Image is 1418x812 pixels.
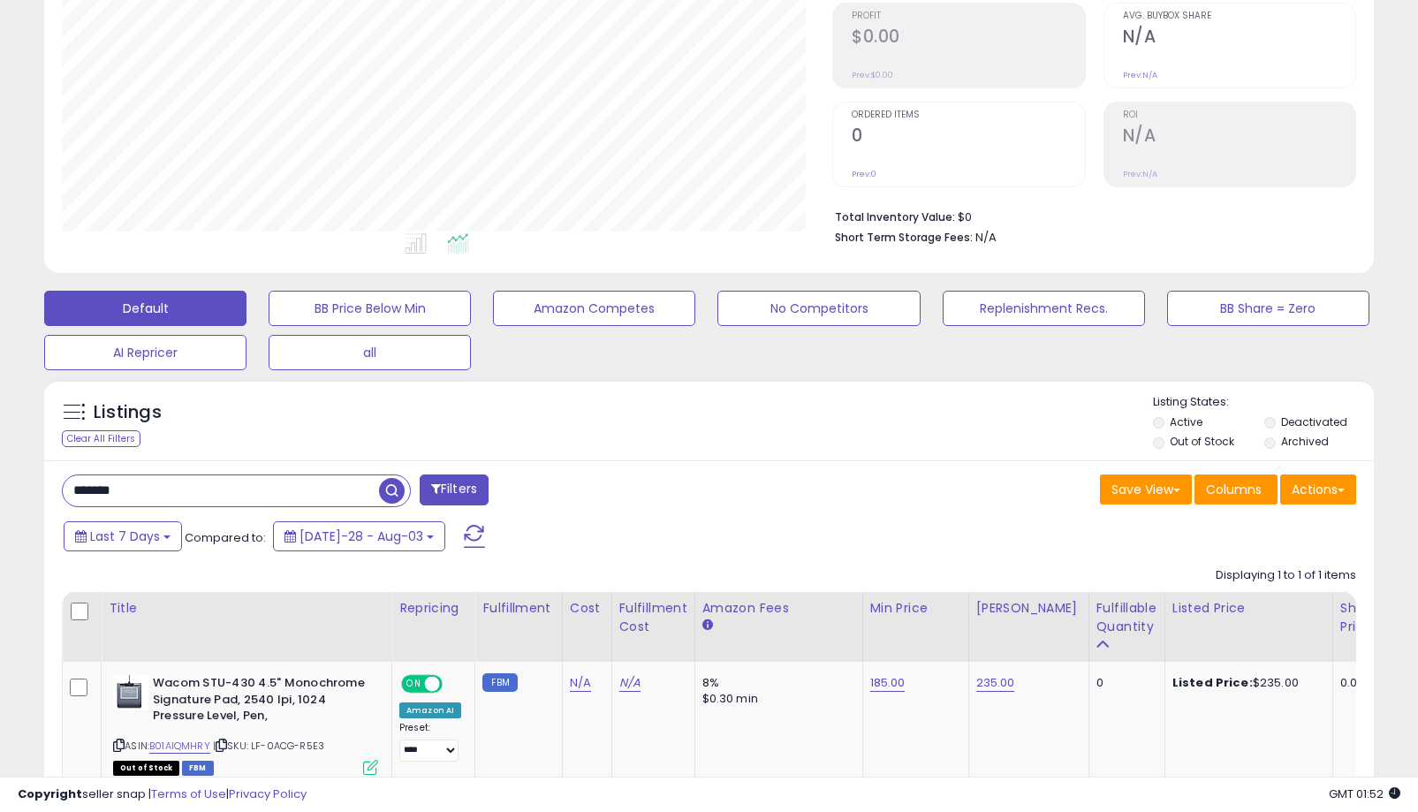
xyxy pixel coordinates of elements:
button: [DATE]-28 - Aug-03 [273,521,445,551]
span: Last 7 Days [90,527,160,545]
b: Wacom STU-430 4.5" Monochrome Signature Pad, 2540 lpi, 1024 Pressure Level, Pen, [153,675,368,729]
a: Privacy Policy [229,785,307,802]
h2: N/A [1123,125,1355,149]
button: Amazon Competes [493,291,695,326]
div: 0.00 [1340,675,1369,691]
span: Ordered Items [852,110,1084,120]
a: 235.00 [976,674,1015,692]
button: Replenishment Recs. [943,291,1145,326]
div: 8% [702,675,849,691]
div: Clear All Filters [62,430,140,447]
label: Active [1170,414,1202,429]
div: Listed Price [1172,599,1325,618]
div: $0.30 min [702,691,849,707]
strong: Copyright [18,785,82,802]
button: all [269,335,471,370]
div: $235.00 [1172,675,1319,691]
div: Displaying 1 to 1 of 1 items [1216,567,1356,584]
div: Cost [570,599,604,618]
span: 2025-08-17 01:52 GMT [1329,785,1400,802]
div: Preset: [399,722,461,762]
button: Columns [1194,474,1278,505]
div: Title [109,599,384,618]
button: BB Share = Zero [1167,291,1369,326]
div: Amazon Fees [702,599,855,618]
small: Amazon Fees. [702,618,713,634]
span: [DATE]-28 - Aug-03 [300,527,423,545]
span: Avg. Buybox Share [1123,11,1355,21]
button: Filters [420,474,489,505]
b: Total Inventory Value: [835,209,955,224]
button: No Competitors [717,291,920,326]
a: 185.00 [870,674,906,692]
span: N/A [975,229,997,246]
img: 31xOxpt0lZL._SL40_.jpg [113,675,148,710]
a: N/A [619,674,641,692]
small: Prev: $0.00 [852,70,893,80]
label: Deactivated [1281,414,1347,429]
h2: N/A [1123,27,1355,50]
span: All listings that are currently out of stock and unavailable for purchase on Amazon [113,761,179,776]
span: Profit [852,11,1084,21]
span: FBM [182,761,214,776]
small: Prev: 0 [852,169,876,179]
a: Terms of Use [151,785,226,802]
li: $0 [835,205,1343,226]
small: Prev: N/A [1123,169,1157,179]
div: [PERSON_NAME] [976,599,1081,618]
h2: $0.00 [852,27,1084,50]
a: N/A [570,674,591,692]
div: ASIN: [113,675,378,773]
span: OFF [440,677,468,692]
span: Compared to: [185,529,266,546]
div: Fulfillable Quantity [1096,599,1157,636]
div: Fulfillment [482,599,554,618]
div: Min Price [870,599,961,618]
div: Amazon AI [399,702,461,718]
button: BB Price Below Min [269,291,471,326]
p: Listing States: [1153,394,1374,411]
button: Save View [1100,474,1192,505]
h2: 0 [852,125,1084,149]
div: 0 [1096,675,1151,691]
div: Ship Price [1340,599,1376,636]
span: Columns [1206,481,1262,498]
b: Short Term Storage Fees: [835,230,973,245]
div: Repricing [399,599,467,618]
label: Out of Stock [1170,434,1234,449]
h5: Listings [94,400,162,425]
div: Fulfillment Cost [619,599,687,636]
b: Listed Price: [1172,674,1253,691]
div: seller snap | | [18,786,307,803]
span: ROI [1123,110,1355,120]
button: Default [44,291,246,326]
label: Archived [1281,434,1329,449]
button: Actions [1280,474,1356,505]
a: B01AIQMHRY [149,739,210,754]
button: Last 7 Days [64,521,182,551]
span: | SKU: LF-0ACG-R5E3 [213,739,324,753]
span: ON [403,677,425,692]
small: Prev: N/A [1123,70,1157,80]
small: FBM [482,673,517,692]
button: AI Repricer [44,335,246,370]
